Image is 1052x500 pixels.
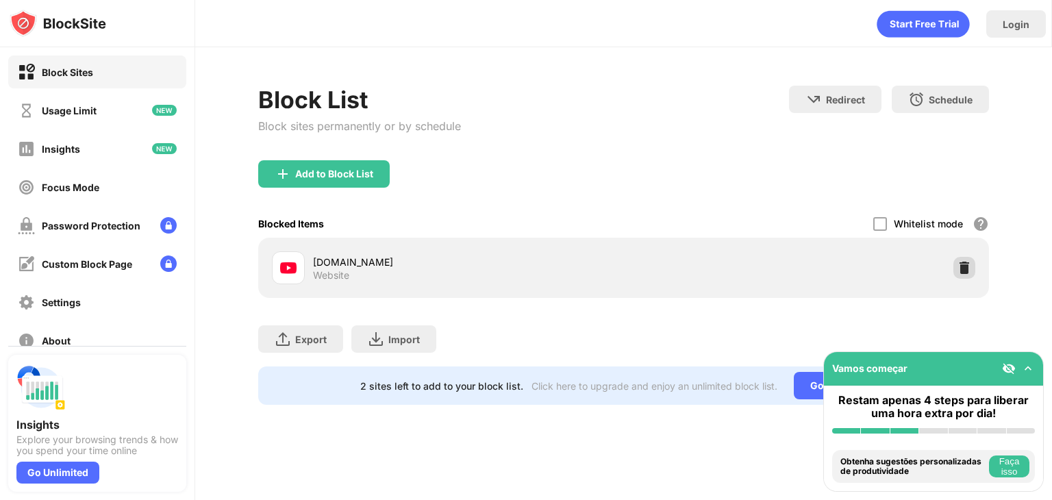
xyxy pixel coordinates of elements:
img: new-icon.svg [152,105,177,116]
div: Restam apenas 4 steps para liberar uma hora extra por dia! [832,394,1035,420]
div: Insights [16,418,178,432]
img: about-off.svg [18,332,35,349]
div: Go Unlimited [16,462,99,484]
img: password-protection-off.svg [18,217,35,234]
div: Explore your browsing trends & how you spend your time online [16,434,178,456]
img: logo-blocksite.svg [10,10,106,37]
img: time-usage-off.svg [18,102,35,119]
img: focus-off.svg [18,179,35,196]
div: Website [313,269,349,282]
div: Redirect [826,94,865,105]
div: Insights [42,143,80,155]
img: omni-setup-toggle.svg [1021,362,1035,375]
div: Vamos começar [832,362,907,374]
div: Obtenha sugestões personalizadas de produtividade [840,457,986,477]
img: lock-menu.svg [160,217,177,234]
img: lock-menu.svg [160,255,177,272]
div: Whitelist mode [894,218,963,229]
div: Add to Block List [295,168,373,179]
img: favicons [280,260,297,276]
div: Go Unlimited [794,372,888,399]
div: Password Protection [42,220,140,232]
img: insights-off.svg [18,140,35,158]
div: Block sites permanently or by schedule [258,119,461,133]
div: Settings [42,297,81,308]
div: Block List [258,86,461,114]
div: Blocked Items [258,218,324,229]
div: About [42,335,71,347]
div: Focus Mode [42,182,99,193]
div: Schedule [929,94,973,105]
img: block-on.svg [18,64,35,81]
img: settings-off.svg [18,294,35,311]
img: eye-not-visible.svg [1002,362,1016,375]
div: Login [1003,18,1029,30]
div: Usage Limit [42,105,97,116]
img: push-insights.svg [16,363,66,412]
div: Block Sites [42,66,93,78]
div: Custom Block Page [42,258,132,270]
div: animation [877,10,970,38]
div: Import [388,334,420,345]
div: Export [295,334,327,345]
div: [DOMAIN_NAME] [313,255,623,269]
button: Faça isso [989,455,1029,477]
img: customize-block-page-off.svg [18,255,35,273]
div: 2 sites left to add to your block list. [360,380,523,392]
div: Click here to upgrade and enjoy an unlimited block list. [531,380,777,392]
img: new-icon.svg [152,143,177,154]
